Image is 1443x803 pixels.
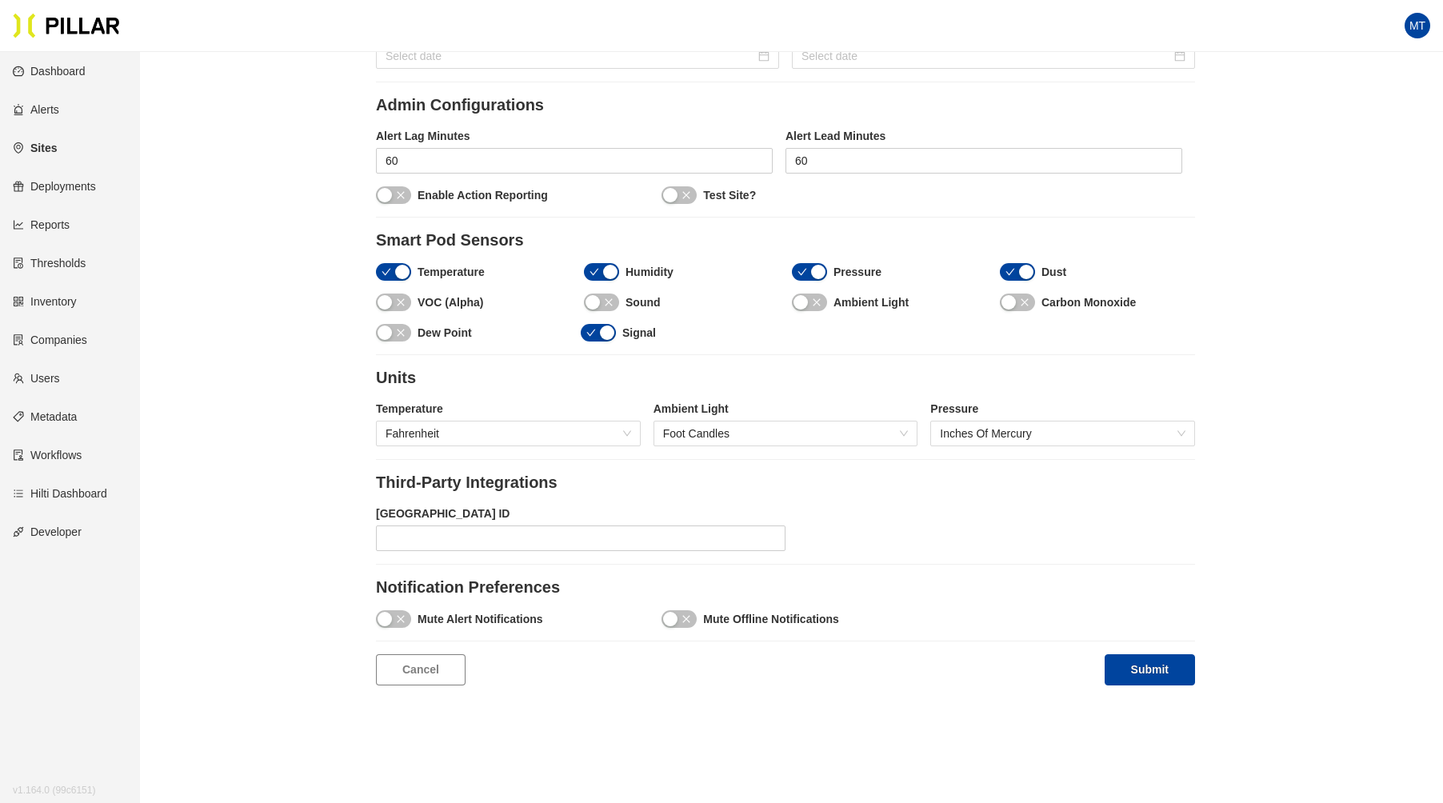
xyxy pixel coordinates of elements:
img: Pillar Technologies [13,13,120,38]
a: giftDeployments [13,180,96,193]
label: Dew Point [418,325,472,342]
a: line-chartReports [13,218,70,231]
a: dashboardDashboard [13,65,86,78]
label: Enable Action Reporting [418,187,548,204]
legend: Admin Configurations [376,95,1195,115]
button: Submit [1105,654,1195,685]
span: close [396,614,406,624]
span: Inches Of Mercury [940,421,1185,445]
label: Pressure [833,264,881,281]
span: check [382,267,391,277]
span: close [682,190,691,200]
label: [GEOGRAPHIC_DATA] ID [376,505,785,522]
label: Mute Alert Notifications [418,611,543,628]
span: close [604,298,614,307]
span: Foot Candles [663,421,909,445]
label: Pressure [930,401,1195,417]
span: check [590,267,599,277]
span: close [682,614,691,624]
legend: Units [376,368,1195,388]
label: Alert Lag Minutes [376,128,773,145]
label: VOC (Alpha) [418,294,483,311]
a: alertAlerts [13,103,59,116]
span: close [396,298,406,307]
a: tagMetadata [13,410,77,423]
span: check [586,328,596,338]
a: solutionCompanies [13,334,87,346]
label: Alert Lead Minutes [785,128,1182,145]
input: Select date [801,47,1171,65]
label: Sound [626,294,661,311]
label: Carbon Monoxide [1041,294,1136,311]
span: Fahrenheit [386,421,631,445]
span: close [1020,298,1029,307]
a: environmentSites [13,142,57,154]
span: close [396,328,406,338]
a: exceptionThresholds [13,257,86,270]
label: Ambient Light [833,294,909,311]
a: Cancel [376,654,466,685]
label: Test Site? [703,187,756,204]
a: auditWorkflows [13,449,82,461]
label: Dust [1041,264,1066,281]
input: Select date [386,47,755,65]
a: qrcodeInventory [13,295,77,308]
a: apiDeveloper [13,525,82,538]
span: MT [1409,13,1425,38]
span: close [396,190,406,200]
span: check [797,267,807,277]
a: teamUsers [13,372,60,385]
span: close [812,298,821,307]
legend: Smart Pod Sensors [376,230,1195,250]
label: Signal [622,325,656,342]
label: Humidity [626,264,674,281]
span: check [1005,267,1015,277]
legend: Notification Preferences [376,577,1195,597]
label: Ambient Light [654,401,918,417]
legend: Third-Party Integrations [376,473,1195,493]
a: barsHilti Dashboard [13,487,107,500]
label: Mute Offline Notifications [703,611,839,628]
label: Temperature [376,401,641,417]
label: Temperature [418,264,485,281]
